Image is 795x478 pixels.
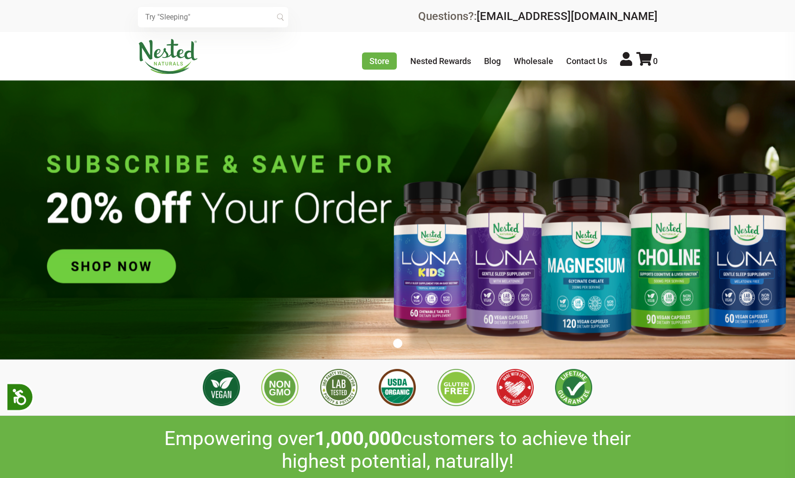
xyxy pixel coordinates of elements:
[438,369,475,406] img: Gluten Free
[653,56,658,66] span: 0
[362,52,397,70] a: Store
[315,427,402,450] span: 1,000,000
[484,56,501,66] a: Blog
[410,56,471,66] a: Nested Rewards
[418,11,658,22] div: Questions?:
[379,369,416,406] img: USDA Organic
[138,7,288,27] input: Try "Sleeping"
[138,427,658,472] h2: Empowering over customers to achieve their highest potential, naturally!
[203,369,240,406] img: Vegan
[566,56,607,66] a: Contact Us
[636,56,658,66] a: 0
[138,39,198,74] img: Nested Naturals
[514,56,553,66] a: Wholesale
[393,339,402,348] button: 1 of 1
[555,369,592,406] img: Lifetime Guarantee
[497,369,534,406] img: Made with Love
[477,10,658,23] a: [EMAIL_ADDRESS][DOMAIN_NAME]
[320,369,357,406] img: 3rd Party Lab Tested
[261,369,298,406] img: Non GMO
